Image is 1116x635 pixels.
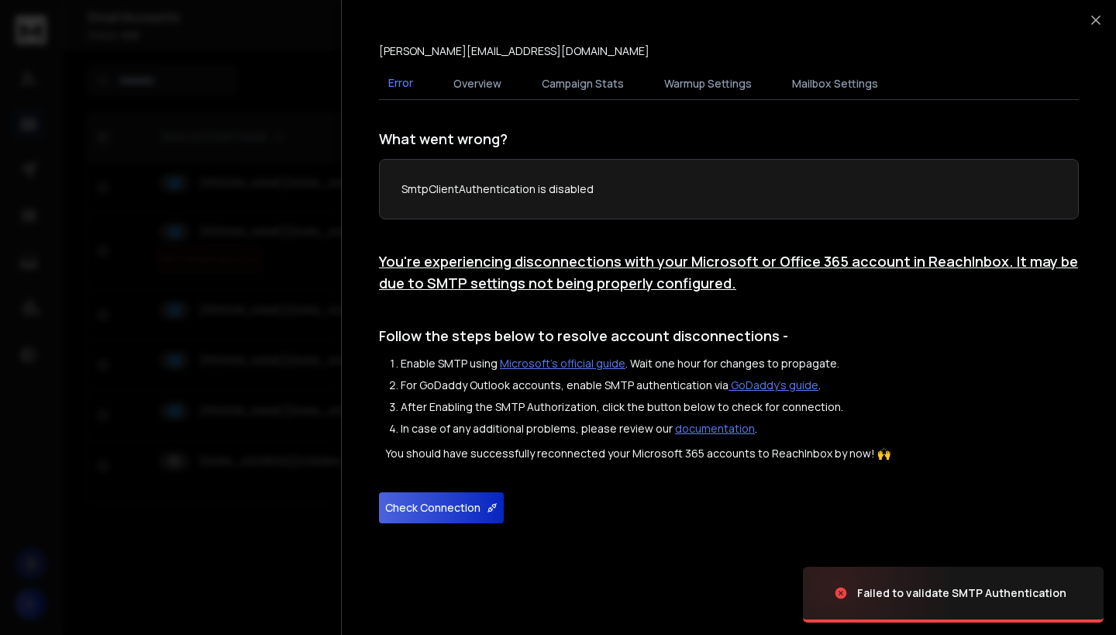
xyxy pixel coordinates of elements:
h1: Follow the steps below to resolve account disconnections - [379,325,1079,347]
p: SmtpClientAuthentication is disabled [401,181,1056,197]
li: After Enabling the SMTP Authorization, click the button below to check for connection. [401,399,1079,415]
p: You should have successfully reconnected your Microsoft 365 accounts to ReachInbox by now! 🙌 [385,446,1079,461]
a: Microsoft's official guide [500,356,625,371]
a: GoDaddy's guide [728,378,818,392]
div: Failed to validate SMTP Authentication [857,585,1066,601]
h1: What went wrong? [379,128,1079,150]
button: Overview [444,67,511,101]
li: Enable SMTP using . Wait one hour for changes to propagate. [401,356,1079,371]
a: documentation [675,421,755,436]
img: image [803,551,958,635]
button: Mailbox Settings [783,67,887,101]
p: [PERSON_NAME][EMAIL_ADDRESS][DOMAIN_NAME] [379,43,649,59]
li: In case of any additional problems, please review our . [401,421,1079,437]
button: Warmup Settings [655,67,761,101]
li: For GoDaddy Outlook accounts, enable SMTP authentication via . [401,378,1079,393]
button: Check Connection [379,492,504,523]
button: Error [379,66,422,102]
button: Campaign Stats [532,67,633,101]
h1: You're experiencing disconnections with your Microsoft or Office 365 account in ReachInbox. It ma... [379,250,1079,294]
